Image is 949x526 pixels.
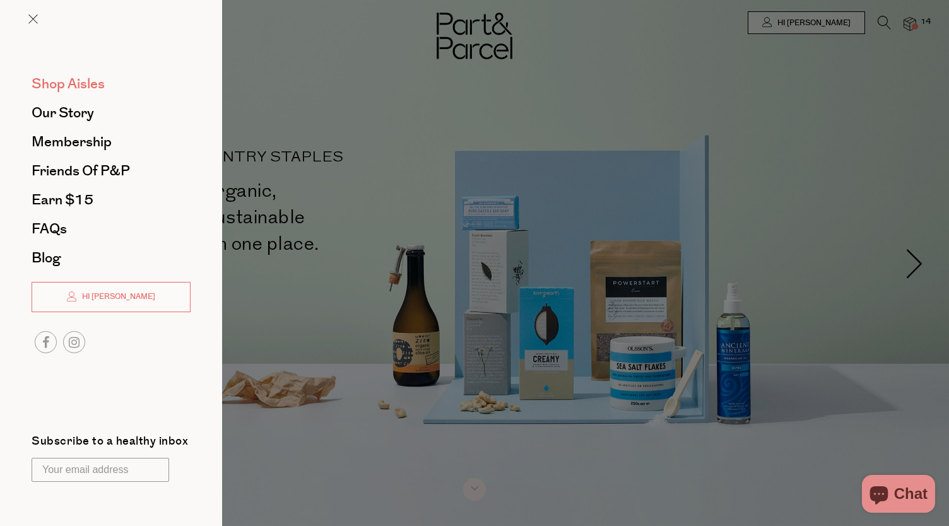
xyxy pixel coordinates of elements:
label: Subscribe to a healthy inbox [32,436,188,452]
span: Hi [PERSON_NAME] [79,291,155,302]
inbox-online-store-chat: Shopify online store chat [858,475,939,516]
span: Earn $15 [32,190,93,210]
a: Membership [32,135,191,149]
a: Earn $15 [32,193,191,207]
span: Our Story [32,103,94,123]
input: Your email address [32,458,169,482]
a: Hi [PERSON_NAME] [32,282,191,312]
span: Friends of P&P [32,161,130,181]
a: Friends of P&P [32,164,191,178]
span: Membership [32,132,112,152]
span: Shop Aisles [32,74,105,94]
span: FAQs [32,219,67,239]
a: Our Story [32,106,191,120]
span: Blog [32,248,61,268]
a: Blog [32,251,191,265]
a: Shop Aisles [32,77,191,91]
a: FAQs [32,222,191,236]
